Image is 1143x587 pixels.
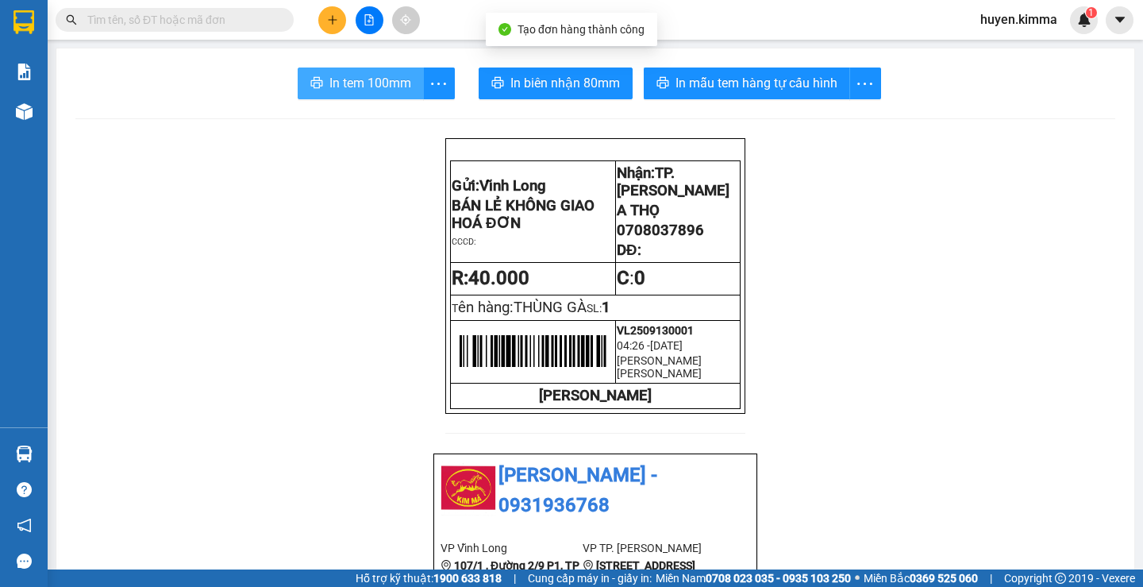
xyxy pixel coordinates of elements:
img: warehouse-icon [16,446,33,462]
span: [DATE] [650,339,683,352]
sup: 1 [1086,7,1097,18]
span: [PERSON_NAME] [PERSON_NAME] [617,354,702,380]
span: SL: [587,302,602,315]
span: aim [400,14,411,25]
li: VP Vĩnh Long [441,539,583,557]
span: printer [310,76,323,91]
span: message [17,554,32,569]
span: Vĩnh Long [479,177,546,195]
span: VL2509130001 [617,324,694,337]
span: 04:26 - [617,339,650,352]
span: 1 [1088,7,1094,18]
span: check-circle [498,23,511,36]
span: Tạo đơn hàng thành công [518,23,645,36]
span: notification [17,518,32,533]
img: logo.jpg [441,461,496,516]
span: search [66,14,77,25]
span: In tem 100mm [329,73,411,93]
button: caret-down [1106,6,1133,34]
button: more [849,68,881,99]
span: environment [583,560,594,571]
span: printer [656,76,669,91]
span: copyright [1055,573,1066,584]
span: 0 [634,267,645,289]
button: aim [392,6,420,34]
span: T [452,302,587,315]
span: 1 [602,299,610,316]
button: more [423,68,455,99]
button: printerIn biên nhận 80mm [479,68,633,99]
input: Tìm tên, số ĐT hoặc mã đơn [87,11,275,29]
span: Nhận: [617,164,729,199]
button: printerIn tem 100mm [298,68,424,99]
strong: R: [452,267,529,289]
span: A THỌ [617,202,660,219]
button: plus [318,6,346,34]
span: 0708037896 [617,222,704,239]
span: file-add [364,14,375,25]
span: Cung cấp máy in - giấy in: [528,570,652,587]
span: Hỗ trợ kỹ thuật: [356,570,502,587]
span: BÁN LẺ KHÔNG GIAO HOÁ ĐƠN [452,197,595,232]
span: environment [441,560,452,571]
strong: 0369 525 060 [910,572,978,585]
span: TP. [PERSON_NAME] [617,164,729,199]
span: | [514,570,516,587]
span: Miền Bắc [864,570,978,587]
strong: 1900 633 818 [433,572,502,585]
strong: [PERSON_NAME] [539,387,652,404]
strong: C [617,267,629,289]
span: In biên nhận 80mm [510,73,620,93]
li: [PERSON_NAME] - 0931936768 [441,461,750,520]
span: | [990,570,992,587]
span: DĐ: [617,241,641,259]
img: warehouse-icon [16,103,33,120]
strong: 0708 023 035 - 0935 103 250 [706,572,851,585]
button: file-add [356,6,383,34]
button: printerIn mẫu tem hàng tự cấu hình [644,68,850,99]
span: Miền Nam [656,570,851,587]
span: In mẫu tem hàng tự cấu hình [675,73,837,93]
span: THÙNG GÀ [514,299,587,316]
span: more [850,74,880,94]
img: solution-icon [16,64,33,80]
img: icon-new-feature [1077,13,1091,27]
li: VP TP. [PERSON_NAME] [583,539,725,557]
span: ⚪️ [855,575,860,581]
span: caret-down [1113,13,1127,27]
span: question-circle [17,482,32,497]
img: logo-vxr [13,10,34,34]
span: plus [327,14,338,25]
span: CCCD: [452,237,476,247]
span: printer [491,76,504,91]
span: ên hàng: [458,299,587,316]
span: more [424,74,454,94]
span: Gửi: [452,177,546,195]
span: : [617,267,645,289]
span: 40.000 [468,267,529,289]
span: huyen.kimma [968,10,1070,29]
